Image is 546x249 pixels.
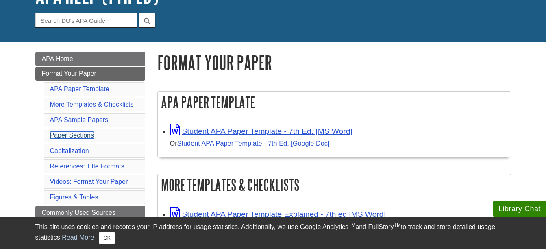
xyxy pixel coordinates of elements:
[62,234,94,241] a: Read More
[35,13,137,27] input: Search DU's APA Guide
[50,194,98,201] a: Figures & Tables
[35,67,145,81] a: Format Your Paper
[170,140,330,147] small: Or
[42,209,115,216] span: Commonly Used Sources
[50,163,124,170] a: References: Title Formats
[348,222,355,228] sup: TM
[35,222,511,244] div: This site uses cookies and records your IP address for usage statistics. Additionally, we use Goo...
[35,52,145,66] a: APA Home
[50,178,128,185] a: Videos: Format Your Paper
[50,85,109,92] a: APA Paper Template
[177,140,330,147] a: Student APA Paper Template - 7th Ed. [Google Doc]
[394,222,401,228] sup: TM
[170,210,386,218] a: Link opens in new window
[158,92,511,113] h2: APA Paper Template
[50,116,109,123] a: APA Sample Papers
[50,132,94,139] a: Paper Sections
[50,101,134,108] a: More Templates & Checklists
[42,70,96,77] span: Format Your Paper
[42,55,73,62] span: APA Home
[99,232,115,244] button: Close
[50,147,89,154] a: Capitalization
[170,127,352,135] a: Link opens in new window
[493,201,546,217] button: Library Chat
[158,174,511,196] h2: More Templates & Checklists
[35,206,145,220] a: Commonly Used Sources
[157,52,511,73] h1: Format Your Paper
